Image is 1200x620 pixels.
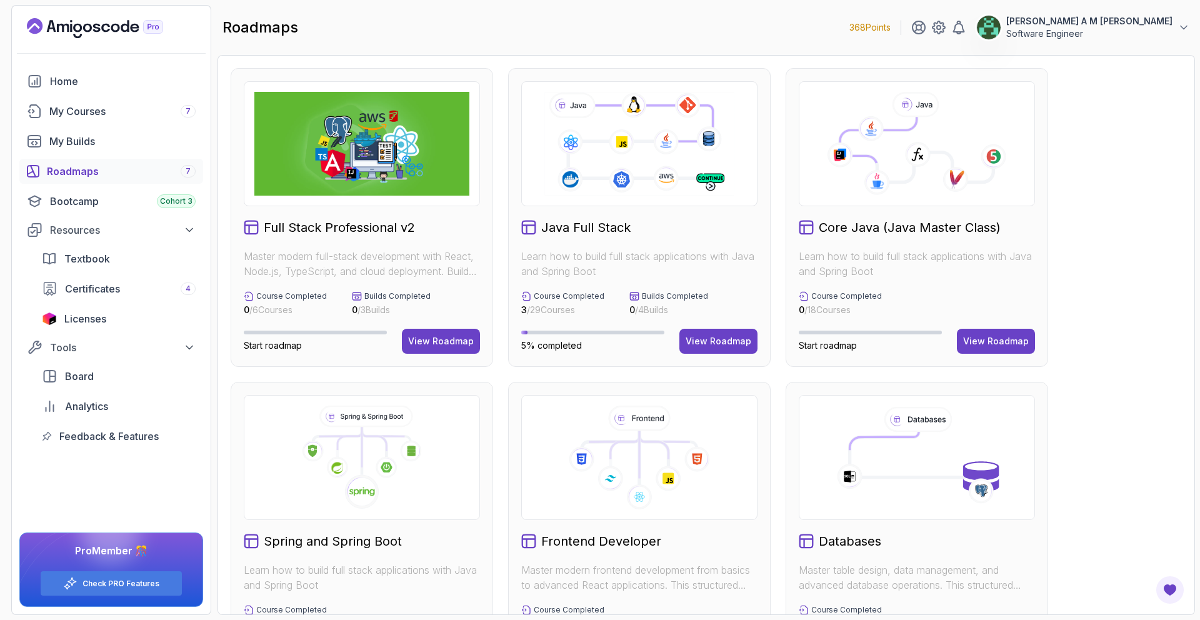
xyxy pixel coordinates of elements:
p: / 29 Courses [521,304,604,316]
span: 0 [244,304,249,315]
a: licenses [34,306,203,331]
span: 0 [629,304,635,315]
p: Course Completed [534,291,604,301]
p: Master modern frontend development from basics to advanced React applications. This structured le... [521,562,757,592]
span: 7 [186,106,191,116]
div: View Roadmap [408,335,474,347]
button: user profile image[PERSON_NAME] A M [PERSON_NAME]Software Engineer [976,15,1190,40]
button: View Roadmap [679,329,757,354]
p: Course Completed [811,291,882,301]
span: Certificates [65,281,120,296]
p: / 18 Courses [799,304,882,316]
p: Course Completed [256,291,327,301]
a: Check PRO Features [82,579,159,589]
span: 7 [186,166,191,176]
div: Bootcamp [50,194,196,209]
img: Full Stack Professional v2 [254,92,469,196]
span: 4 [186,284,191,294]
iframe: chat widget [1147,570,1187,607]
div: Tools [50,340,196,355]
p: / 3 Builds [352,304,431,316]
div: My Builds [49,134,196,149]
div: View Roadmap [963,335,1029,347]
p: 368 Points [849,21,891,34]
span: Start roadmap [244,340,302,351]
button: View Roadmap [957,329,1035,354]
button: Tools [19,336,203,359]
div: View Roadmap [686,335,751,347]
a: roadmaps [19,159,203,184]
span: Textbook [64,251,110,266]
a: Landing page [27,18,192,38]
span: Licenses [64,311,106,326]
h2: roadmaps [222,17,298,37]
p: Learn how to build full stack applications with Java and Spring Boot [244,562,480,592]
img: user profile image [977,16,1001,39]
h2: Frontend Developer [541,532,661,550]
a: courses [19,99,203,124]
h2: Core Java (Java Master Class) [819,219,1001,236]
span: Analytics [65,399,108,414]
span: Cohort 3 [160,196,192,206]
a: feedback [34,424,203,449]
p: Master table design, data management, and advanced database operations. This structured learning ... [799,562,1035,592]
button: Check PRO Features [40,571,182,596]
p: / 4 Builds [629,304,708,316]
a: board [34,364,203,389]
h2: Spring and Spring Boot [264,532,402,550]
span: 3 [521,304,527,315]
img: jetbrains icon [42,312,57,325]
span: 0 [352,304,357,315]
span: Start roadmap [799,340,857,351]
h2: Java Full Stack [541,219,631,236]
p: Learn how to build full stack applications with Java and Spring Boot [799,249,1035,279]
span: Feedback & Features [59,429,159,444]
p: Builds Completed [364,291,431,301]
h2: Full Stack Professional v2 [264,219,415,236]
p: Software Engineer [1006,27,1172,40]
button: Resources [19,219,203,241]
p: [PERSON_NAME] A M [PERSON_NAME] [1006,15,1172,27]
p: Course Completed [534,605,604,615]
a: analytics [34,394,203,419]
a: bootcamp [19,189,203,214]
div: Resources [50,222,196,237]
p: / 6 Courses [244,304,327,316]
a: builds [19,129,203,154]
button: View Roadmap [402,329,480,354]
p: Course Completed [811,605,882,615]
span: Board [65,369,94,384]
span: 5% completed [521,340,582,351]
a: certificates [34,276,203,301]
div: Home [50,74,196,89]
div: My Courses [49,104,196,119]
p: Master modern full-stack development with React, Node.js, TypeScript, and cloud deployment. Build... [244,249,480,279]
p: Learn how to build full stack applications with Java and Spring Boot [521,249,757,279]
p: Builds Completed [642,291,708,301]
div: Roadmaps [47,164,196,179]
span: 0 [799,304,804,315]
p: Course Completed [256,605,327,615]
h2: Databases [819,532,881,550]
a: home [19,69,203,94]
a: textbook [34,246,203,271]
